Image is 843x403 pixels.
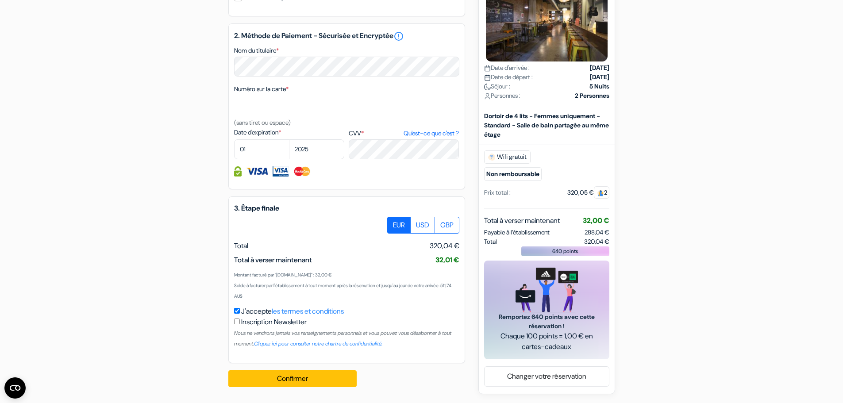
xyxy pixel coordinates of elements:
img: user_icon.svg [484,93,491,100]
strong: [DATE] [590,73,609,82]
label: J'accepte [241,306,344,317]
span: Wifi gratuit [484,150,531,164]
img: Master Card [293,166,311,177]
img: free_wifi.svg [488,154,495,161]
span: Chaque 100 points = 1,00 € en cartes-cadeaux [495,331,599,352]
span: Total à verser maintenant [234,255,312,265]
label: Inscription Newsletter [241,317,307,327]
span: Total [484,237,497,246]
img: guest.svg [597,190,604,196]
img: Visa [246,166,268,177]
label: CVV [349,129,459,138]
strong: 5 Nuits [589,82,609,91]
div: Basic radio toggle button group [388,217,459,234]
a: les termes et conditions [272,307,344,316]
span: 640 points [552,247,578,255]
div: 320,05 € [567,188,609,197]
label: EUR [387,217,411,234]
strong: 2 Personnes [575,91,609,100]
b: Dortoir de 4 lits - Femmes uniquement - Standard - Salle de bain partagée au même étage [484,112,609,138]
span: Personnes : [484,91,520,100]
span: 320,04 € [584,237,609,246]
button: Confirmer [228,370,357,387]
h5: 3. Étape finale [234,204,459,212]
span: Payable à l’établissement [484,228,550,237]
span: 32,01 € [435,255,459,265]
label: Nom du titulaire [234,46,279,55]
span: Date de départ : [484,73,533,82]
h5: 2. Méthode de Paiement - Sécurisée et Encryptée [234,31,459,42]
label: Date d'expiration [234,128,344,137]
label: Numéro sur la carte [234,84,289,94]
span: Remportez 640 points avec cette réservation ! [495,312,599,331]
span: Date d'arrivée : [484,63,530,73]
button: Ouvrir le widget CMP [4,377,26,399]
small: Solde à facturer par l'établissement à tout moment après la réservation et jusqu'au jour de votre... [234,283,451,299]
a: Cliquez ici pour consulter notre chartre de confidentialité. [254,340,382,347]
small: Nous ne vendrons jamais vos renseignements personnels et vous pouvez vous désabonner à tout moment. [234,330,451,347]
span: Total [234,241,248,250]
img: Information de carte de crédit entièrement encryptée et sécurisée [234,166,242,177]
span: 2 [594,186,609,199]
img: calendar.svg [484,65,491,72]
a: Qu'est-ce que c'est ? [404,129,459,138]
small: Non remboursable [484,167,542,181]
img: Visa Electron [273,166,289,177]
img: moon.svg [484,84,491,90]
span: 32,00 € [583,216,609,225]
span: Séjour : [484,82,510,91]
img: calendar.svg [484,74,491,81]
small: Montant facturé par "[DOMAIN_NAME]" : 32,00 € [234,272,332,278]
a: Changer votre réservation [485,368,609,385]
strong: [DATE] [590,63,609,73]
label: GBP [435,217,459,234]
a: error_outline [393,31,404,42]
span: 320,04 € [430,241,459,251]
span: Total à verser maintenant [484,215,560,226]
small: (sans tiret ou espace) [234,119,291,127]
label: USD [410,217,435,234]
span: 288,04 € [585,228,609,236]
div: Prix total : [484,188,511,197]
img: gift_card_hero_new.png [516,268,578,312]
